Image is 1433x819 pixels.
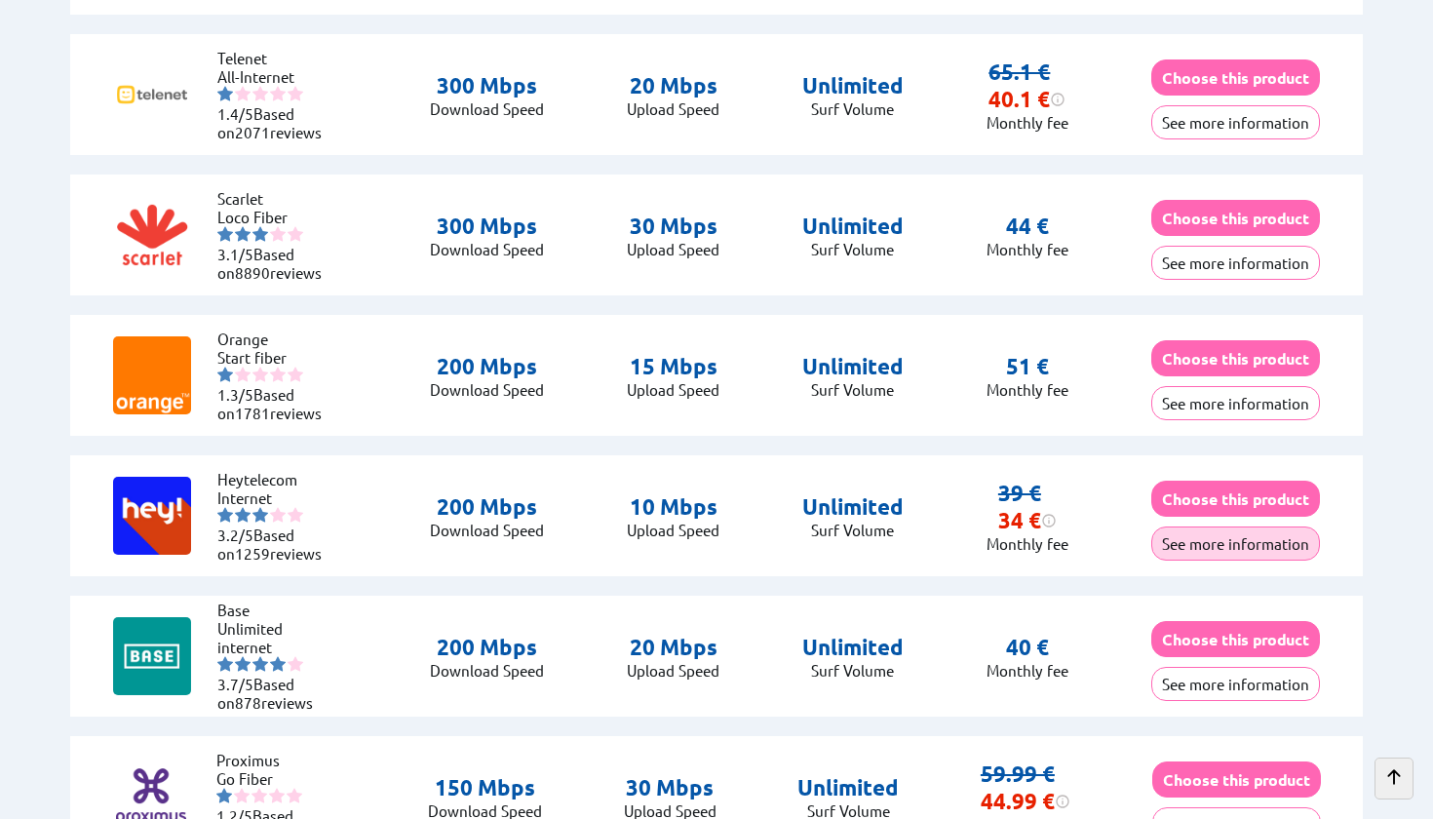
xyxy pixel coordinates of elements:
[1151,68,1320,87] a: Choose this product
[217,104,334,141] li: Based on reviews
[217,67,334,86] li: All-Internet
[627,213,719,240] p: 30 Mbps
[802,521,904,539] p: Surf Volume
[1151,630,1320,648] a: Choose this product
[430,353,544,380] p: 200 Mbps
[627,353,719,380] p: 15 Mbps
[1151,113,1320,132] a: See more information
[270,507,286,523] img: starnr4
[217,675,334,712] li: Based on reviews
[270,86,286,101] img: starnr4
[217,208,334,226] li: Loco Fiber
[252,656,268,672] img: starnr3
[1151,246,1320,280] button: See more information
[1055,794,1070,809] img: information
[1006,634,1049,661] p: 40 €
[235,656,251,672] img: starnr2
[987,240,1068,258] p: Monthly fee
[1006,353,1049,380] p: 51 €
[987,113,1068,132] p: Monthly fee
[113,477,191,555] img: Logo of Heytelecom
[235,263,270,282] span: 8890
[288,656,303,672] img: starnr5
[627,634,719,661] p: 20 Mbps
[1151,534,1320,553] a: See more information
[288,86,303,101] img: starnr5
[217,526,253,544] span: 3.2/5
[234,788,250,803] img: starnr2
[217,49,334,67] li: Telenet
[217,348,334,367] li: Start fiber
[113,617,191,695] img: Logo of Base
[987,661,1068,680] p: Monthly fee
[235,367,251,382] img: starnr2
[217,245,253,263] span: 3.1/5
[1151,200,1320,236] button: Choose this product
[235,507,251,523] img: starnr2
[627,240,719,258] p: Upload Speed
[217,470,334,488] li: Heytelecom
[802,99,904,118] p: Surf Volume
[987,380,1068,399] p: Monthly fee
[430,634,544,661] p: 200 Mbps
[1151,481,1320,517] button: Choose this product
[288,226,303,242] img: starnr5
[288,507,303,523] img: starnr5
[988,86,1065,113] div: 40.1 €
[1152,761,1321,798] button: Choose this product
[252,788,267,803] img: starnr3
[235,226,251,242] img: starnr2
[1041,513,1057,528] img: information
[1151,386,1320,420] button: See more information
[998,507,1057,534] div: 34 €
[627,72,719,99] p: 20 Mbps
[1151,349,1320,368] a: Choose this product
[430,213,544,240] p: 300 Mbps
[987,534,1068,553] p: Monthly fee
[235,693,261,712] span: 878
[428,774,542,801] p: 150 Mbps
[217,385,334,422] li: Based on reviews
[1151,209,1320,227] a: Choose this product
[627,380,719,399] p: Upload Speed
[627,493,719,521] p: 10 Mbps
[1151,489,1320,508] a: Choose this product
[113,336,191,414] img: Logo of Orange
[252,367,268,382] img: starnr3
[802,634,904,661] p: Unlimited
[217,507,233,523] img: starnr1
[252,86,268,101] img: starnr3
[217,226,233,242] img: starnr1
[252,507,268,523] img: starnr3
[270,226,286,242] img: starnr4
[252,226,268,242] img: starnr3
[217,86,233,101] img: starnr1
[113,196,191,274] img: Logo of Scarlet
[802,72,904,99] p: Unlimited
[998,480,1041,506] s: 39 €
[235,544,270,563] span: 1259
[270,367,286,382] img: starnr4
[217,488,334,507] li: Internet
[235,123,270,141] span: 2071
[802,213,904,240] p: Unlimited
[1151,340,1320,376] button: Choose this product
[981,788,1070,815] div: 44.99 €
[1151,526,1320,561] button: See more information
[217,104,253,123] span: 1.4/5
[802,353,904,380] p: Unlimited
[287,788,302,803] img: starnr5
[797,774,899,801] p: Unlimited
[1006,213,1049,240] p: 44 €
[288,367,303,382] img: starnr5
[1151,667,1320,701] button: See more information
[430,493,544,521] p: 200 Mbps
[430,661,544,680] p: Download Speed
[217,619,334,656] li: Unlimited internet
[235,404,270,422] span: 1781
[802,493,904,521] p: Unlimited
[217,385,253,404] span: 1.3/5
[627,661,719,680] p: Upload Speed
[217,330,334,348] li: Orange
[981,760,1055,787] s: 59.99 €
